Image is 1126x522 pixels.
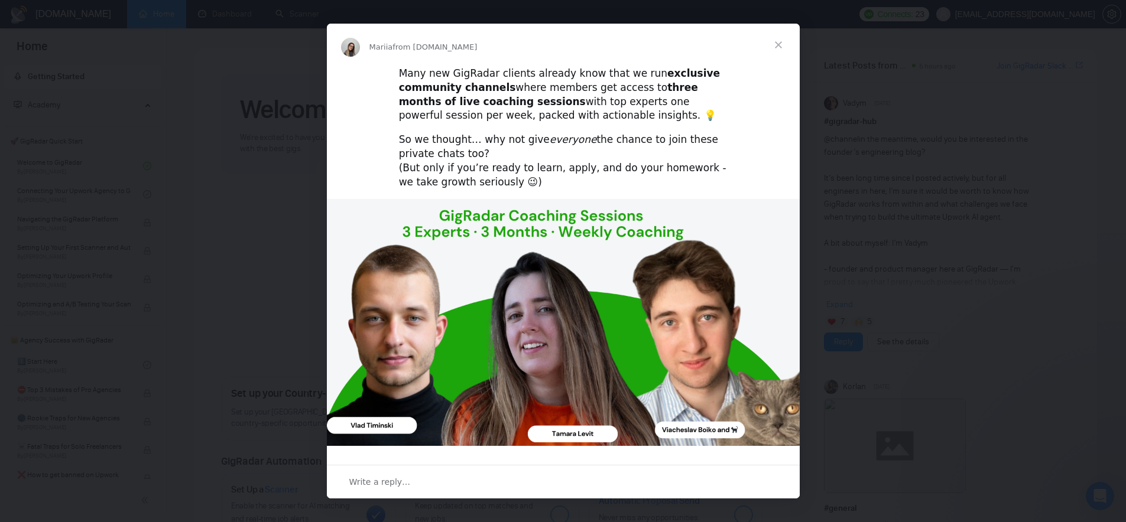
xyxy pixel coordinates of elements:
[399,133,728,189] div: So we thought… why not give the chance to join these private chats too? (But only if you’re ready...
[399,67,720,93] b: exclusive community channels
[399,67,728,123] div: Many new GigRadar clients already know that we run where members get access to with top experts o...
[550,133,597,145] i: everyone
[392,43,477,51] span: from [DOMAIN_NAME]
[399,81,698,107] b: three months of live coaching sessions
[349,474,411,490] span: Write a reply…
[341,38,360,57] img: Profile image for Mariia
[757,24,800,66] span: Close
[369,43,393,51] span: Mariia
[327,465,800,498] div: Open conversation and reply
